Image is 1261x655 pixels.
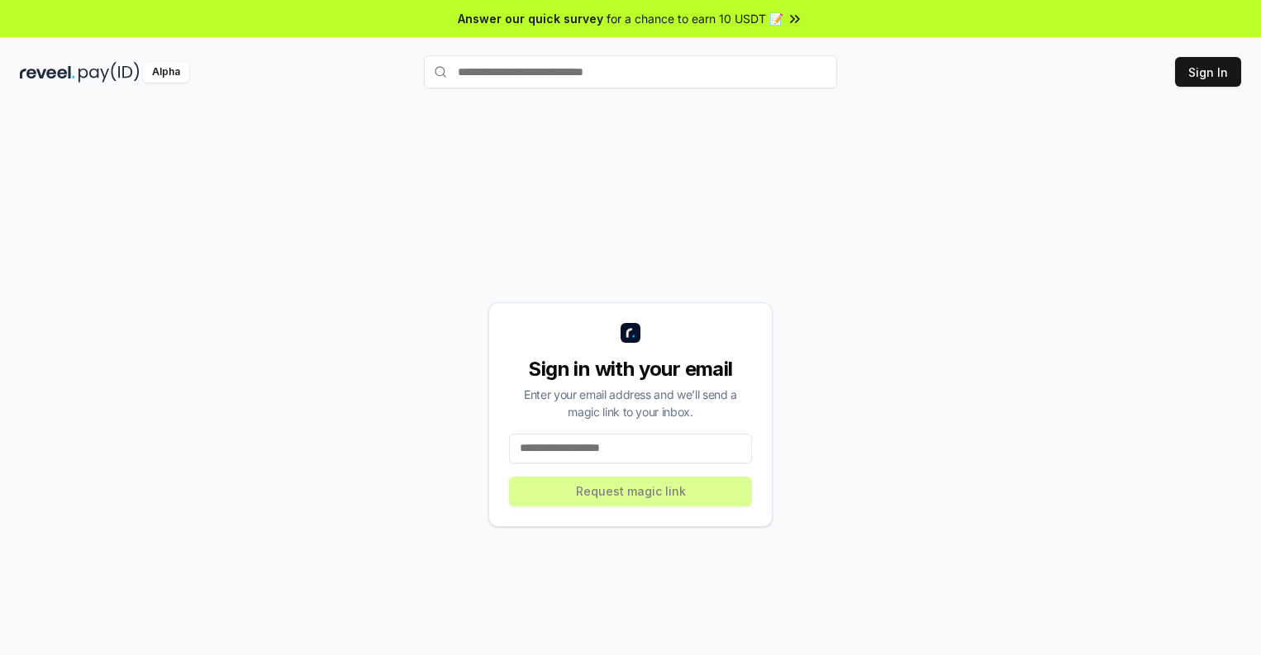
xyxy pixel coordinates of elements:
[621,323,640,343] img: logo_small
[509,386,752,420] div: Enter your email address and we’ll send a magic link to your inbox.
[143,62,189,83] div: Alpha
[20,62,75,83] img: reveel_dark
[509,356,752,382] div: Sign in with your email
[79,62,140,83] img: pay_id
[458,10,603,27] span: Answer our quick survey
[1175,57,1241,87] button: Sign In
[607,10,783,27] span: for a chance to earn 10 USDT 📝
